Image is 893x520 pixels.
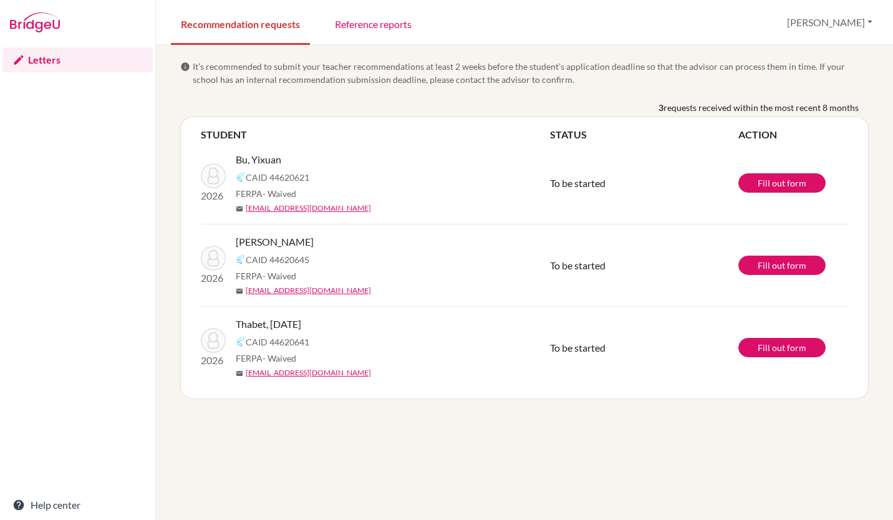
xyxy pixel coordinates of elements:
a: Fill out form [738,173,826,193]
p: 2026 [201,271,226,286]
p: 2026 [201,188,226,203]
b: 3 [659,101,664,114]
span: It’s recommended to submit your teacher recommendations at least 2 weeks before the student’s app... [193,60,869,86]
th: STUDENT [201,127,550,142]
a: Fill out form [738,338,826,357]
img: Common App logo [236,254,246,264]
span: mail [236,370,243,377]
img: Bu, Yixuan [201,163,226,188]
a: [EMAIL_ADDRESS][DOMAIN_NAME] [246,367,371,378]
span: info [180,62,190,72]
th: ACTION [738,127,848,142]
img: Afifi, Adam [201,246,226,271]
span: FERPA [236,352,296,365]
a: [EMAIL_ADDRESS][DOMAIN_NAME] [246,285,371,296]
a: Reference reports [325,2,422,45]
img: Common App logo [236,172,246,182]
a: [EMAIL_ADDRESS][DOMAIN_NAME] [246,203,371,214]
span: FERPA [236,269,296,282]
img: Bridge-U [10,12,60,32]
span: Bu, Yixuan [236,152,281,167]
span: FERPA [236,187,296,200]
span: - Waived [263,353,296,364]
img: Common App logo [236,337,246,347]
button: [PERSON_NAME] [781,11,878,34]
span: CAID 44620641 [246,335,309,349]
p: 2026 [201,353,226,368]
span: To be started [550,342,606,354]
span: requests received within the most recent 8 months [664,101,859,114]
a: Fill out form [738,256,826,275]
span: - Waived [263,188,296,199]
span: To be started [550,177,606,189]
span: To be started [550,259,606,271]
a: Recommendation requests [171,2,310,45]
a: Help center [2,493,153,518]
span: mail [236,205,243,213]
a: Letters [2,47,153,72]
span: CAID 44620621 [246,171,309,184]
span: - Waived [263,271,296,281]
span: [PERSON_NAME] [236,234,314,249]
img: Thabet, Karma [201,328,226,353]
span: CAID 44620645 [246,253,309,266]
th: STATUS [550,127,738,142]
span: mail [236,287,243,295]
span: Thabet, [DATE] [236,317,301,332]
